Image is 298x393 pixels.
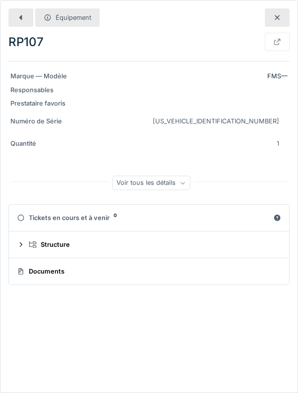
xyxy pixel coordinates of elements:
div: Prestataire favoris [10,99,85,108]
div: [US_VEHICLE_IDENTIFICATION_NUMBER] [153,116,279,126]
div: Documents [17,267,277,276]
div: Voir tous les détails [112,176,190,190]
div: FMS — [10,71,288,81]
div: Équipement [56,13,91,22]
div: 1 [277,139,279,148]
summary: Tickets en cours et à venir0 [13,209,285,227]
div: Numéro de Série [10,116,85,126]
div: Quantité [10,139,85,148]
summary: Documents [13,262,285,281]
div: Structure [29,240,277,249]
div: Marque — Modèle [10,71,85,81]
div: Tickets en cours et à venir [17,213,269,223]
summary: Structure [13,235,285,254]
div: RP107 [8,33,290,51]
div: Responsables [10,85,85,95]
